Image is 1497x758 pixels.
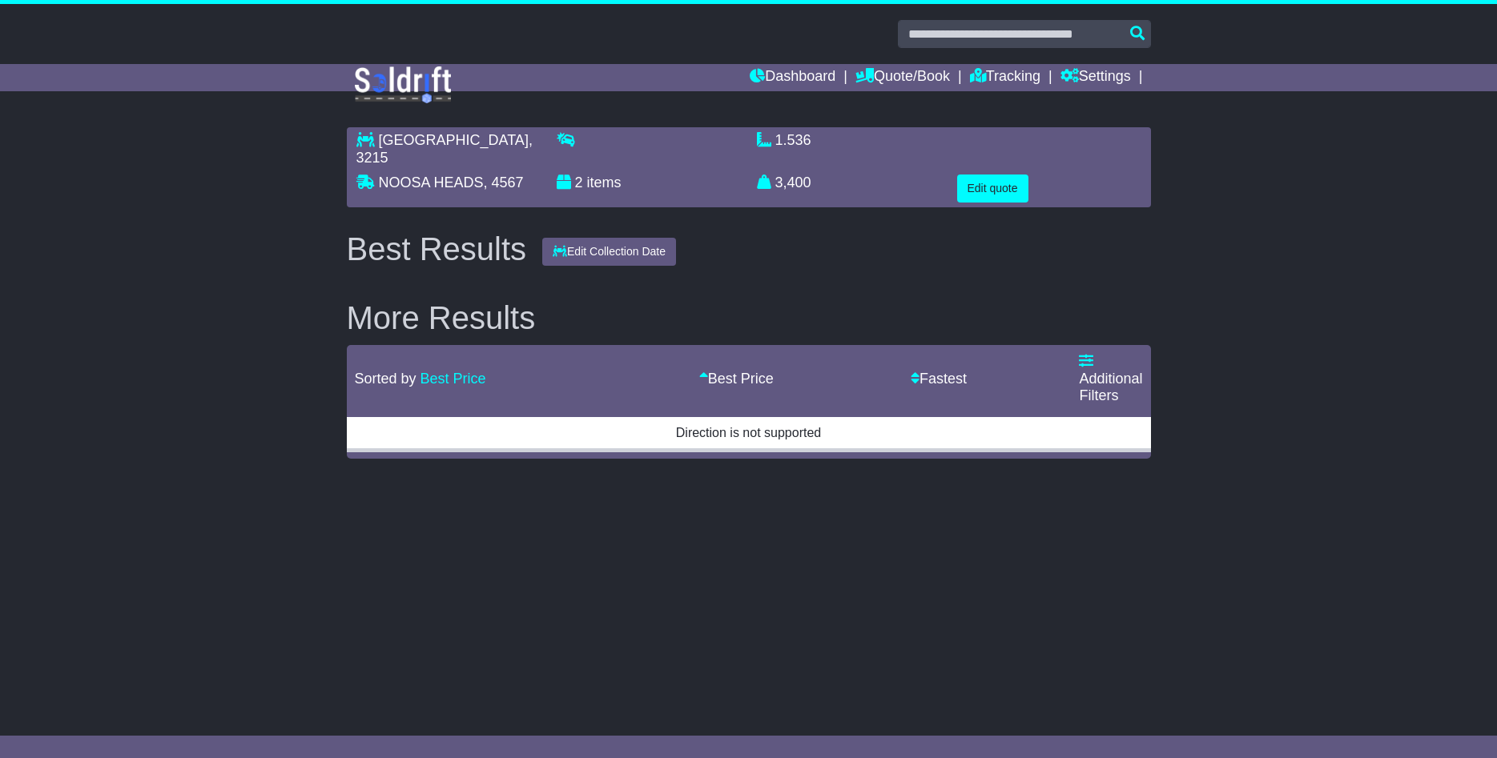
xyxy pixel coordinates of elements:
span: 1.536 [775,132,811,148]
span: , 3215 [356,132,533,166]
span: NOOSA HEADS [379,174,484,191]
a: Best Price [421,371,486,387]
a: Additional Filters [1079,353,1142,403]
button: Edit quote [957,174,1028,203]
span: items [587,174,622,191]
a: Settings [1060,64,1131,91]
a: Best Price [699,371,774,387]
div: Best Results [339,231,535,267]
span: [GEOGRAPHIC_DATA] [379,132,529,148]
span: , 4567 [484,174,524,191]
a: Quote/Book [855,64,950,91]
span: Sorted by [355,371,417,387]
a: Dashboard [750,64,835,91]
a: Tracking [970,64,1040,91]
span: 3,400 [775,174,811,191]
button: Edit Collection Date [542,238,676,266]
span: 2 [575,174,583,191]
h2: More Results [347,300,1151,335]
td: Direction is not supported [347,415,1151,450]
a: Fastest [911,371,967,387]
